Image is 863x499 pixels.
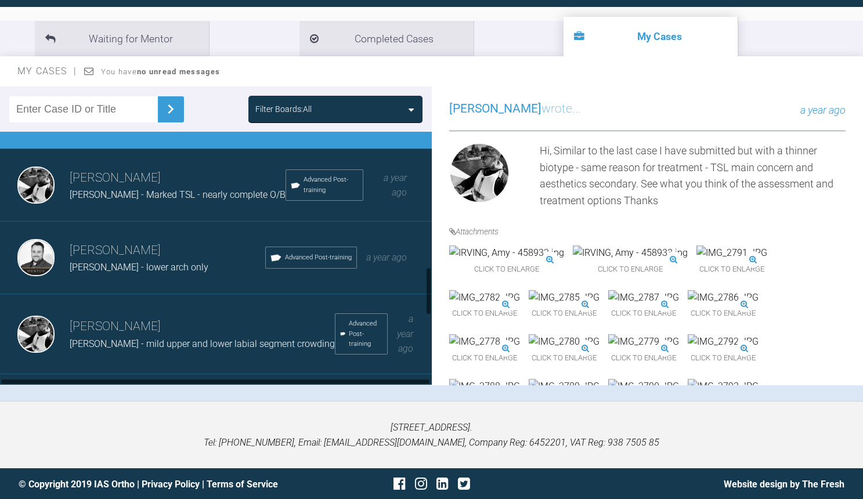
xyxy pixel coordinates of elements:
a: Website design by The Fresh [724,479,844,490]
span: Click to enlarge [529,305,600,323]
span: a year ago [384,172,407,198]
span: My Cases [17,66,77,77]
span: Click to enlarge [608,349,679,367]
h3: wrote... [449,99,581,119]
h3: [PERSON_NAME] [70,168,286,188]
span: Click to enlarge [688,349,759,367]
span: [PERSON_NAME] - lower arch only [70,262,208,273]
img: IMG_2782.JPG [449,290,520,305]
img: IMG_2786.JPG [688,290,759,305]
input: Enter Case ID or Title [9,96,158,122]
li: Waiting for Mentor [35,21,209,56]
div: Hi, Similar to the last case I have submitted but with a thinner biotype - same reason for treatm... [540,143,846,209]
h3: [PERSON_NAME] [70,317,335,337]
img: David Birkin [17,167,55,204]
img: IMG_2787.JPG [608,290,679,305]
div: © Copyright 2019 IAS Ortho | | [19,477,294,492]
span: Click to enlarge [449,261,564,279]
img: Greg Souster [17,239,55,276]
span: Click to enlarge [573,261,688,279]
img: chevronRight.28bd32b0.svg [161,100,180,118]
img: IMG_2791.JPG [696,245,767,261]
span: Advanced Post-training [304,175,359,196]
img: IMG_2779.JPG [608,334,679,349]
img: IMG_2785.JPG [529,290,600,305]
span: Click to enlarge [696,261,767,279]
span: Click to enlarge [449,305,520,323]
span: [PERSON_NAME] - mild upper and lower labial segment crowding [70,338,335,349]
span: [PERSON_NAME] [449,102,541,115]
p: [STREET_ADDRESS]. Tel: [PHONE_NUMBER], Email: [EMAIL_ADDRESS][DOMAIN_NAME], Company Reg: 6452201,... [19,420,844,450]
span: Click to enlarge [529,349,600,367]
span: Click to enlarge [688,305,759,323]
li: My Cases [564,17,738,56]
a: Terms of Service [207,479,278,490]
span: [PERSON_NAME] - Marked TSL - nearly complete O/B [70,189,286,200]
div: Filter Boards: All [255,103,312,115]
img: David Birkin [17,316,55,353]
strong: no unread messages [137,67,220,76]
span: Click to enlarge [608,305,679,323]
img: IMG_2792.JPG [688,334,759,349]
span: Click to enlarge [449,349,520,367]
img: IMG_2780.JPG [529,334,600,349]
span: a year ago [397,313,413,354]
img: IMG_2778.JPG [449,334,520,349]
img: IRVING, Amy - 458933.jpg [573,245,688,261]
span: a year ago [366,252,407,263]
span: Advanced Post-training [285,252,352,263]
span: You have [101,67,220,76]
img: IRVING, Amy - 458932.jpg [449,245,564,261]
span: Advanced Post-training [349,319,382,350]
h4: Attachments [449,225,846,238]
li: Completed Cases [299,21,474,56]
a: Privacy Policy [142,479,200,490]
img: David Birkin [449,143,510,203]
span: a year ago [800,104,846,116]
h3: [PERSON_NAME] [70,241,265,261]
